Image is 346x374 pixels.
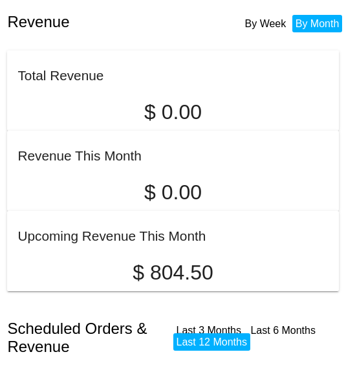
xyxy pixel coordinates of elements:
[17,261,328,285] p: $ 804.50
[17,181,328,204] p: $ 0.00
[17,68,103,83] h2: Total Revenue
[17,228,206,243] h2: Upcoming Revenue This Month
[177,336,247,347] a: Last 12 Months
[292,15,343,32] li: By Month
[17,100,328,124] p: $ 0.00
[17,148,142,163] h2: Revenue This Month
[177,325,242,336] a: Last 3 Months
[242,15,290,32] li: By Week
[250,325,316,336] a: Last 6 Months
